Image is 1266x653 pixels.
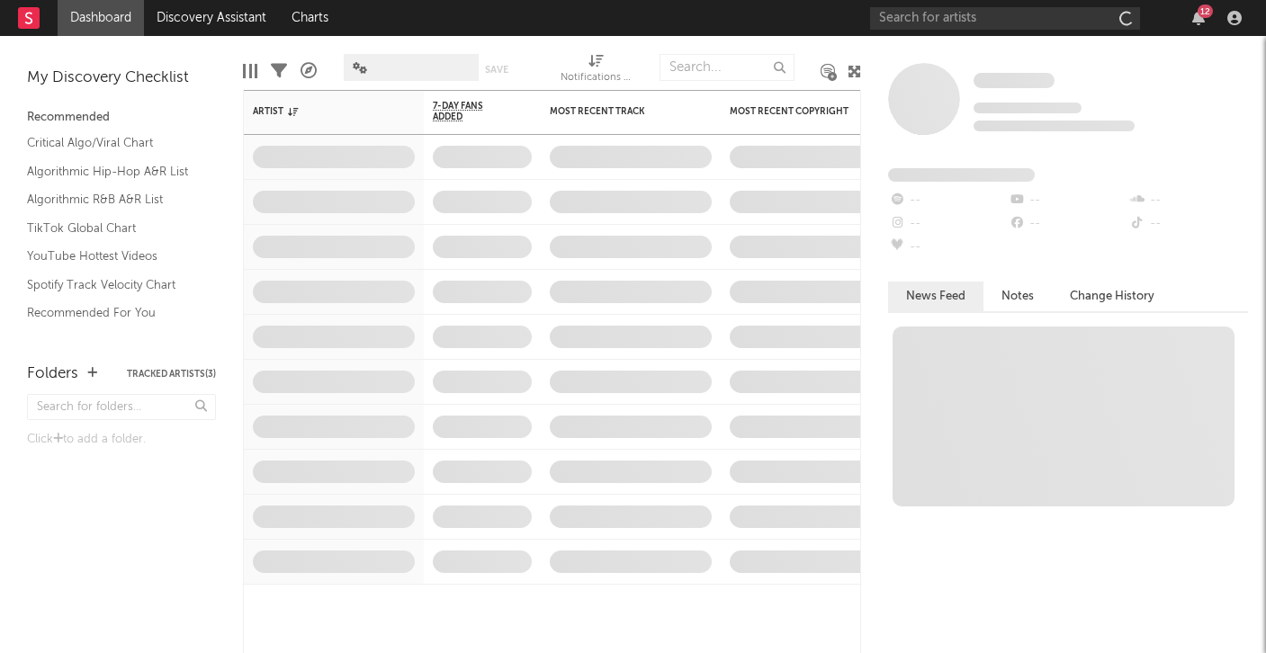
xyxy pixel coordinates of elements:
div: Notifications (Artist) [561,67,633,89]
button: Change History [1052,282,1172,311]
a: Some Artist [974,72,1055,90]
a: Recommended For You [27,303,198,323]
div: 12 [1198,4,1213,18]
div: Most Recent Track [550,106,685,117]
a: TikTok Global Chart [27,219,198,238]
a: Algorithmic Hip-Hop A&R List [27,162,198,182]
div: A&R Pipeline [301,45,317,97]
a: Spotify Track Velocity Chart [27,275,198,295]
a: YouTube Hottest Videos [27,246,198,266]
span: Fans Added by Platform [888,168,1035,182]
a: Algorithmic R&B A&R List [27,190,198,210]
div: -- [1008,189,1127,212]
div: -- [888,189,1008,212]
div: Click to add a folder. [27,429,216,451]
button: Save [485,65,508,75]
div: Artist [253,106,388,117]
div: Most Recent Copyright [730,106,865,117]
button: News Feed [888,282,983,311]
div: -- [1128,212,1248,236]
span: Tracking Since: [DATE] [974,103,1082,113]
span: 0 fans last week [974,121,1135,131]
div: -- [888,236,1008,259]
div: My Discovery Checklist [27,67,216,89]
div: Filters [271,45,287,97]
div: Folders [27,363,78,385]
div: Recommended [27,107,216,129]
div: -- [1128,189,1248,212]
button: 12 [1192,11,1205,25]
a: Critical Algo/Viral Chart [27,133,198,153]
span: 7-Day Fans Added [433,101,505,122]
div: -- [1008,212,1127,236]
div: Edit Columns [243,45,257,97]
input: Search for folders... [27,394,216,420]
span: Some Artist [974,73,1055,88]
input: Search... [660,54,795,81]
input: Search for artists [870,7,1140,30]
button: Tracked Artists(3) [127,370,216,379]
div: -- [888,212,1008,236]
div: Notifications (Artist) [561,45,633,97]
button: Notes [983,282,1052,311]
